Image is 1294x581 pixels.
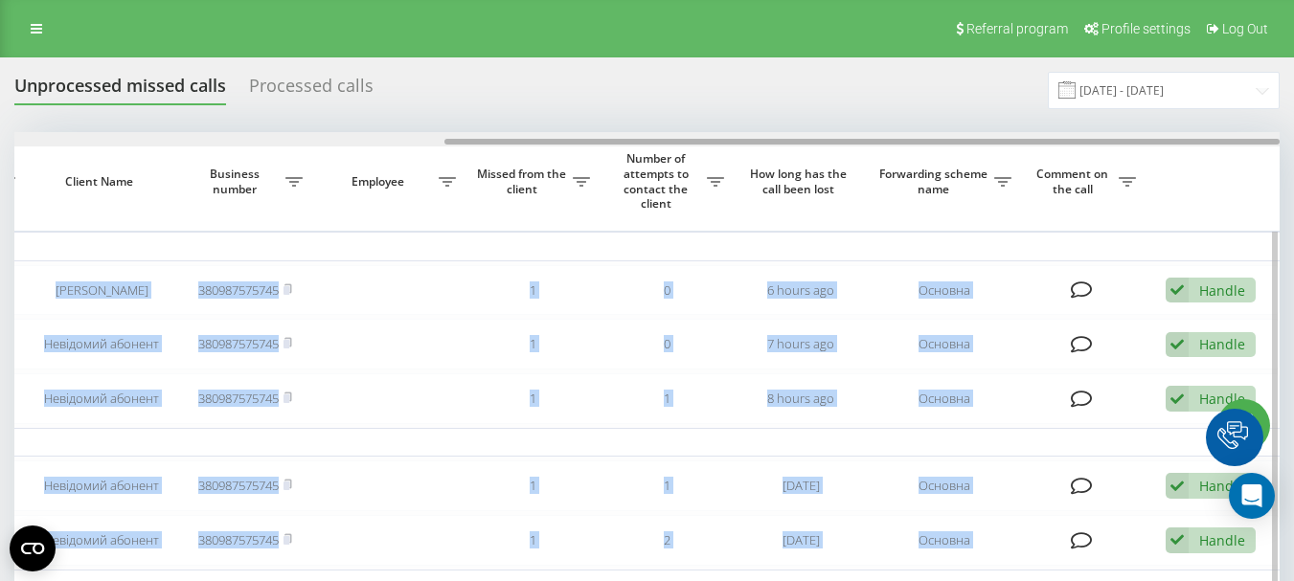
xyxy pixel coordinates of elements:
span: Number of attempts to contact the client [609,151,707,211]
td: 0 [600,319,734,369]
td: 8 hours ago [734,373,868,424]
div: Handle [1199,335,1245,353]
span: Missed from the client [475,167,573,196]
span: Comment on the call [1031,167,1119,196]
td: Основна [868,373,1021,424]
span: How long has the call been lost [749,167,852,196]
td: Невідомий абонент [25,460,178,511]
td: 2 [600,515,734,566]
span: Log Out [1222,21,1268,36]
button: Open CMP widget [10,525,56,571]
div: Open Intercom Messenger [1229,473,1275,519]
td: 1 [465,373,600,424]
td: Невідомий абонент [25,515,178,566]
a: 380987575745 [198,390,279,407]
td: Невідомий абонент [25,319,178,369]
td: 1 [465,319,600,369]
td: 1 [600,373,734,424]
td: [DATE] [734,515,868,566]
td: Основна [868,265,1021,316]
td: 0 [600,265,734,316]
td: Основна [868,515,1021,566]
a: 380987575745 [198,335,279,352]
span: Business number [188,167,285,196]
td: [PERSON_NAME] [25,265,178,316]
td: Основна [868,460,1021,511]
a: 380987575745 [198,531,279,548]
td: 7 hours ago [734,319,868,369]
span: Profile settings [1101,21,1191,36]
td: Основна [868,319,1021,369]
span: Forwarding scheme name [877,167,994,196]
span: Referral program [966,21,1068,36]
td: 1 [600,460,734,511]
div: Handle [1199,531,1245,549]
a: 380987575745 [198,477,279,494]
div: Processed calls [249,76,374,105]
td: 1 [465,460,600,511]
td: 1 [465,265,600,316]
td: Невідомий абонент [25,373,178,424]
td: [DATE] [734,460,868,511]
span: Client Name [41,174,162,190]
td: 1 [465,515,600,566]
div: Handle [1199,281,1245,300]
div: Unprocessed missed calls [14,76,226,105]
div: Handle [1199,390,1245,408]
td: 6 hours ago [734,265,868,316]
span: Employee [322,174,439,190]
a: 380987575745 [198,281,279,299]
div: Handle [1199,477,1245,495]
